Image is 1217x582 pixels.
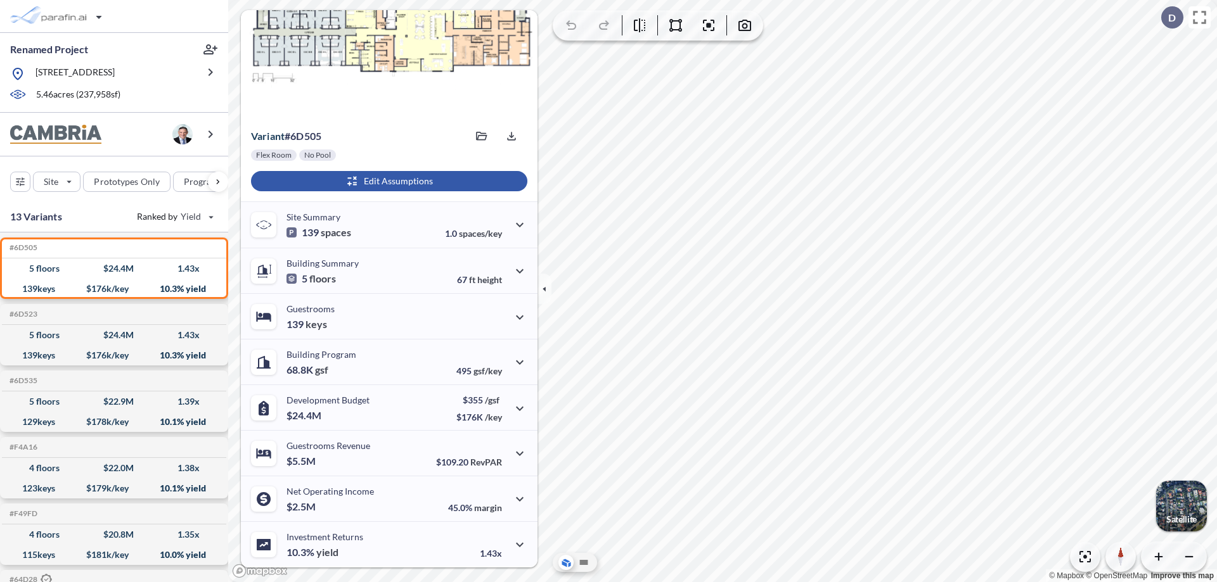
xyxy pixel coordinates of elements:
[251,130,321,142] p: # 6d505
[477,274,502,285] span: height
[7,243,37,252] h5: Click to copy the code
[459,228,502,239] span: spaces/key
[470,457,502,467] span: RevPAR
[456,412,502,422] p: $176K
[1049,571,1084,580] a: Mapbox
[448,502,502,513] p: 45.0%
[1151,571,1214,580] a: Improve this map
[287,409,323,422] p: $24.4M
[251,171,527,191] button: Edit Assumptions
[309,272,336,285] span: floors
[7,509,37,518] h5: Click to copy the code
[94,175,160,188] p: Prototypes Only
[36,88,120,102] p: 5.46 acres ( 237,958 sf)
[7,443,37,452] h5: Click to copy the code
[287,531,363,542] p: Investment Returns
[304,150,331,160] p: No Pool
[485,395,499,405] span: /gsf
[456,365,502,376] p: 495
[287,303,335,314] p: Guestrooms
[173,172,241,192] button: Program
[1156,481,1207,531] img: Switcher Image
[172,124,193,144] img: user logo
[473,365,502,376] span: gsf/key
[1156,481,1207,531] button: Switcher ImageSatellite
[256,150,292,160] p: Flex Room
[287,546,338,559] p: 10.3%
[184,175,219,188] p: Program
[287,455,318,467] p: $5.5M
[1168,12,1176,23] p: D
[287,318,327,331] p: 139
[181,210,202,223] span: Yield
[480,548,502,559] p: 1.43x
[287,349,356,360] p: Building Program
[316,546,338,559] span: yield
[287,395,370,405] p: Development Budget
[306,318,327,331] span: keys
[456,395,502,405] p: $355
[315,364,328,376] span: gsf
[287,486,374,497] p: Net Operating Income
[576,555,591,570] button: Site Plan
[474,502,502,513] span: margin
[287,500,318,513] p: $2.5M
[321,226,351,239] span: spaces
[232,564,288,578] a: Mapbox homepage
[287,258,359,269] p: Building Summary
[287,364,328,376] p: 68.8K
[436,457,502,467] p: $109.20
[287,212,340,222] p: Site Summary
[10,125,101,144] img: BrandImage
[469,274,475,285] span: ft
[7,376,37,385] h5: Click to copy the code
[7,310,37,319] h5: Click to copy the code
[44,175,58,188] p: Site
[35,66,115,82] p: [STREET_ADDRESS]
[485,412,502,422] span: /key
[1086,571,1147,580] a: OpenStreetMap
[127,206,222,227] button: Ranked by Yield
[10,209,62,224] p: 13 Variants
[251,130,285,142] span: Variant
[445,228,502,239] p: 1.0
[287,226,351,239] p: 139
[558,555,574,570] button: Aerial View
[457,274,502,285] p: 67
[10,42,88,56] p: Renamed Project
[287,440,370,451] p: Guestrooms Revenue
[83,172,171,192] button: Prototypes Only
[1166,514,1197,524] p: Satellite
[33,172,80,192] button: Site
[287,272,336,285] p: 5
